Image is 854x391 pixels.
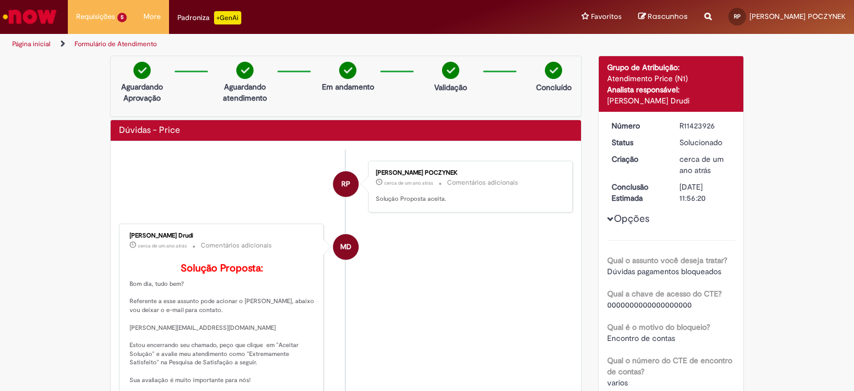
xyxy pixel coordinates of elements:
[679,181,731,204] div: [DATE] 11:56:20
[638,12,688,22] a: Rascunhos
[679,120,731,131] div: R11423926
[607,95,736,106] div: [PERSON_NAME] Drudi
[607,255,727,265] b: Qual o assunto você deseja tratar?
[603,137,672,148] dt: Status
[607,73,736,84] div: Atendimento Price (N1)
[201,241,272,250] small: Comentários adicionais
[545,62,562,79] img: check-circle-green.png
[607,300,692,310] span: 0000000000000000000
[447,178,518,187] small: Comentários adicionais
[749,12,846,21] span: [PERSON_NAME] POCZYNEK
[679,137,731,148] div: Solucionado
[607,84,736,95] div: Analista responsável:
[603,120,672,131] dt: Número
[138,242,187,249] span: cerca de um ano atrás
[648,11,688,22] span: Rascunhos
[1,6,58,28] img: ServiceNow
[339,62,356,79] img: check-circle-green.png
[607,333,675,343] span: Encontro de contas
[218,81,272,103] p: Aguardando atendimento
[607,289,722,299] b: Qual a chave de acesso do CTE?
[117,13,127,22] span: 5
[76,11,115,22] span: Requisições
[384,180,433,186] span: cerca de um ano atrás
[181,262,263,275] b: Solução Proposta:
[384,180,433,186] time: 29/04/2024 11:13:38
[434,82,467,93] p: Validação
[376,170,561,176] div: [PERSON_NAME] POCZYNEK
[333,234,359,260] div: Matheus Drudi
[591,11,622,22] span: Favoritos
[603,154,672,165] dt: Criação
[119,126,180,136] h2: Dúvidas - Price Histórico de tíquete
[75,39,157,48] a: Formulário de Atendimento
[133,62,151,79] img: check-circle-green.png
[115,81,169,103] p: Aguardando Aprovação
[138,242,187,249] time: 29/04/2024 10:28:19
[341,171,350,197] span: RP
[143,11,161,22] span: More
[679,154,724,175] span: cerca de um ano atrás
[130,263,315,384] p: Bom dia, tudo bem? Referente a esse assunto pode acionar o [PERSON_NAME], abaixo vou deixar o e-m...
[333,171,359,197] div: REINALDO BILOBRAM POCZYNEK
[536,82,572,93] p: Concluído
[734,13,741,20] span: RP
[12,39,51,48] a: Página inicial
[607,266,721,276] span: Dúvidas pagamentos bloqueados
[236,62,254,79] img: check-circle-green.png
[130,232,315,239] div: [PERSON_NAME] Drudi
[340,234,351,260] span: MD
[607,322,710,332] b: Qual é o motivo do bloqueio?
[8,34,561,55] ul: Trilhas de página
[177,11,241,24] div: Padroniza
[607,62,736,73] div: Grupo de Atribuição:
[607,355,732,377] b: Qual o número do CTE de encontro de contas?
[376,195,561,204] p: Solução Proposta aceita.
[679,154,731,176] div: 25/04/2024 16:10:57
[607,378,628,388] span: varios
[322,81,374,92] p: Em andamento
[679,154,724,175] time: 25/04/2024 16:10:57
[603,181,672,204] dt: Conclusão Estimada
[214,11,241,24] p: +GenAi
[442,62,459,79] img: check-circle-green.png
